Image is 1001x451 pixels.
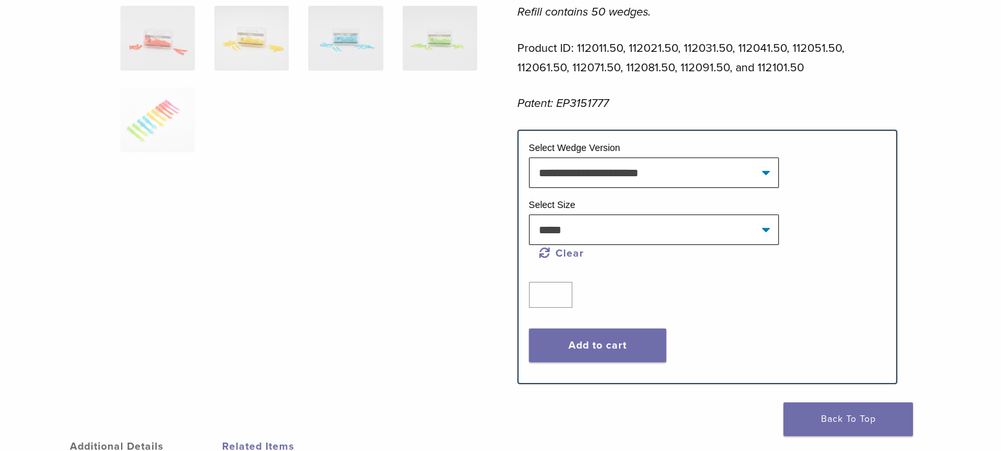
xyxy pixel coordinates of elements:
[529,329,666,362] button: Add to cart
[539,247,585,260] a: Clear
[517,38,898,77] p: Product ID: 112011.50, 112021.50, 112031.50, 112041.50, 112051.50, 112061.50, 112071.50, 112081.5...
[783,402,913,436] a: Back To Top
[120,87,195,152] img: Diamond Wedge and Long Diamond Wedge - Image 13
[214,6,289,71] img: Diamond Wedge and Long Diamond Wedge - Image 10
[529,143,620,153] label: Select Wedge Version
[529,200,576,210] label: Select Size
[120,6,195,71] img: Diamond Wedge and Long Diamond Wedge - Image 9
[403,6,477,71] img: Diamond Wedge and Long Diamond Wedge - Image 12
[517,5,651,19] em: Refill contains 50 wedges.
[308,6,383,71] img: Diamond Wedge and Long Diamond Wedge - Image 11
[517,96,609,110] em: Patent: EP3151777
